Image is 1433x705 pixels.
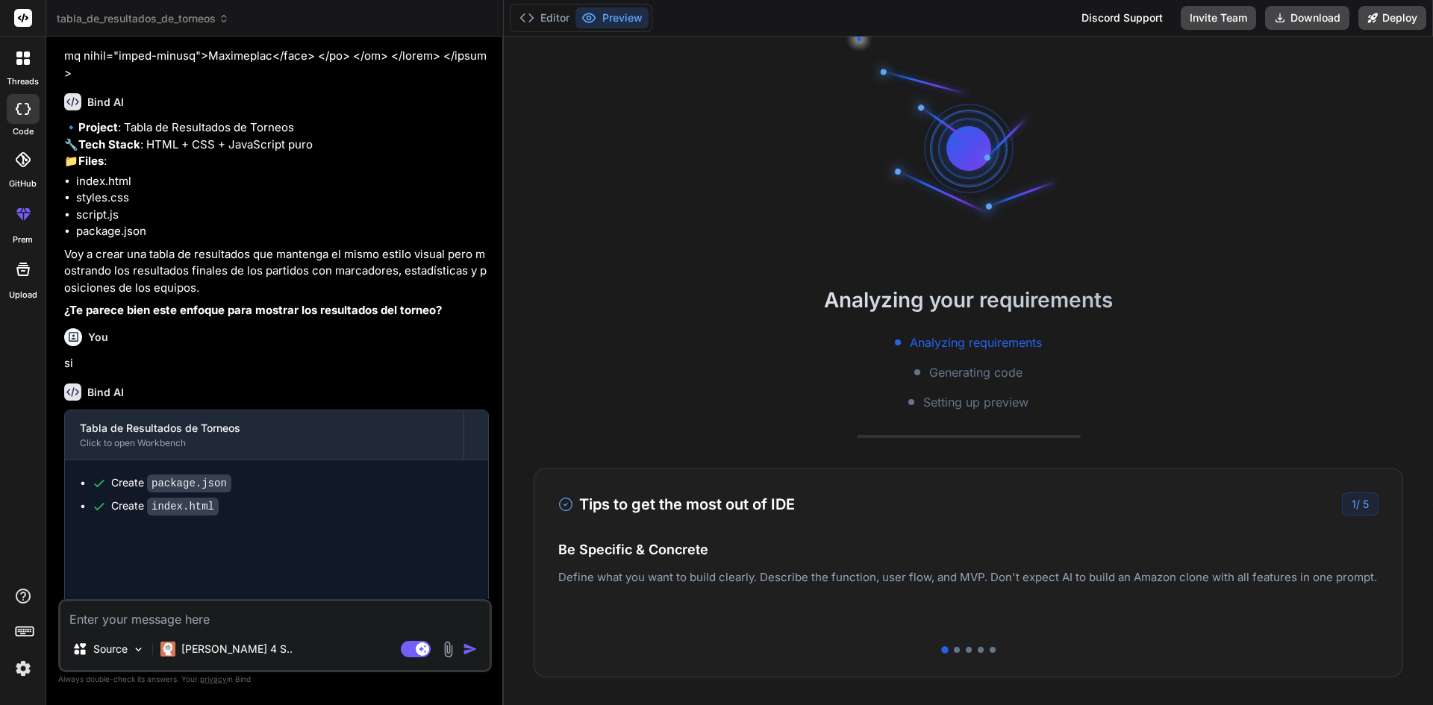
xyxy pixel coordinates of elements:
[575,7,649,28] button: Preview
[76,189,489,207] li: styles.css
[147,474,231,492] code: package.json
[78,154,104,168] strong: Files
[13,125,34,138] label: code
[9,178,37,190] label: GitHub
[78,120,118,134] strong: Project
[923,393,1028,411] span: Setting up preview
[1073,6,1172,30] div: Discord Support
[80,437,449,449] div: Click to open Workbench
[132,643,145,656] img: Pick Models
[558,493,795,516] h3: Tips to get the most out of IDE
[1358,6,1426,30] button: Deploy
[76,173,489,190] li: index.html
[9,289,37,301] label: Upload
[76,223,489,240] li: package.json
[57,11,229,26] span: tabla_de_resultados_de_torneos
[558,539,1379,560] h4: Be Specific & Concrete
[64,303,442,317] strong: ¿Te parece bien este enfoque para mostrar los resultados del torneo?
[87,95,124,110] h6: Bind AI
[1342,492,1379,516] div: /
[1352,498,1356,510] span: 1
[181,642,293,657] p: [PERSON_NAME] 4 S..
[463,642,478,657] img: icon
[504,284,1433,316] h2: Analyzing your requirements
[64,355,489,372] p: si
[111,498,219,514] div: Create
[76,207,489,224] li: script.js
[929,363,1023,381] span: Generating code
[78,137,140,151] strong: Tech Stack
[440,641,457,658] img: attachment
[80,421,449,436] div: Tabla de Resultados de Torneos
[147,498,219,516] code: index.html
[64,119,489,170] p: 🔹 : Tabla de Resultados de Torneos 🔧 : HTML + CSS + JavaScript puro 📁 :
[1363,498,1369,510] span: 5
[160,642,175,657] img: Claude 4 Sonnet
[13,234,33,246] label: prem
[64,246,489,297] p: Voy a crear una tabla de resultados que mantenga el mismo estilo visual pero mostrando los result...
[93,642,128,657] p: Source
[111,475,231,491] div: Create
[910,333,1042,351] span: Analyzing requirements
[58,672,492,686] p: Always double-check its answers. Your in Bind
[1181,6,1256,30] button: Invite Team
[200,674,227,683] span: privacy
[513,7,575,28] button: Editor
[65,410,463,460] button: Tabla de Resultados de TorneosClick to open Workbench
[10,656,36,681] img: settings
[1265,6,1349,30] button: Download
[88,330,108,345] h6: You
[87,385,124,400] h6: Bind AI
[7,75,39,88] label: threads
